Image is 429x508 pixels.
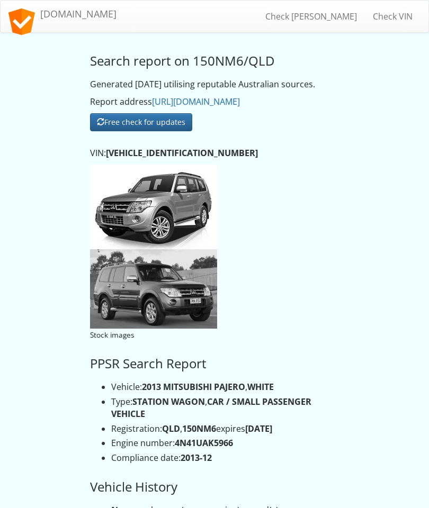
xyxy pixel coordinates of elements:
p: VIN: [90,147,339,159]
a: [DOMAIN_NAME] [1,1,124,27]
li: Vehicle: , [111,381,339,393]
strong: 2013 MITSUBISHI PAJERO [142,381,245,393]
strong: [DATE] [245,423,272,434]
li: Registration: , expires [111,423,339,435]
strong: CAR / SMALL PASSENGER VEHICLE [111,396,311,420]
strong: WHITE [247,381,274,393]
a: Check VIN [365,3,421,30]
li: Type: , [111,396,339,420]
h3: Search report on 150NM6/QLD [90,54,339,68]
h3: Vehicle History [90,480,339,494]
strong: 2013-12 [181,452,212,464]
strong: QLD [162,423,180,434]
p: Report address [90,96,339,108]
strong: 150NM6 [182,423,216,434]
strong: STATION WAGON [132,396,205,407]
a: Check [PERSON_NAME] [257,3,365,30]
img: logo.svg [8,8,35,35]
li: Compliance date: [111,452,339,464]
small: Stock images [90,330,134,340]
strong: [VEHICLE_IDENTIFICATION_NUMBER] [106,147,258,159]
strong: 4N41UAK5966 [175,437,233,449]
p: Generated [DATE] utilising reputable Australian sources. [90,78,339,90]
button: Free check for updates [90,113,192,131]
a: [URL][DOMAIN_NAME] [152,96,240,107]
li: Engine number: [111,437,339,449]
h3: PPSR Search Report [90,357,339,370]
